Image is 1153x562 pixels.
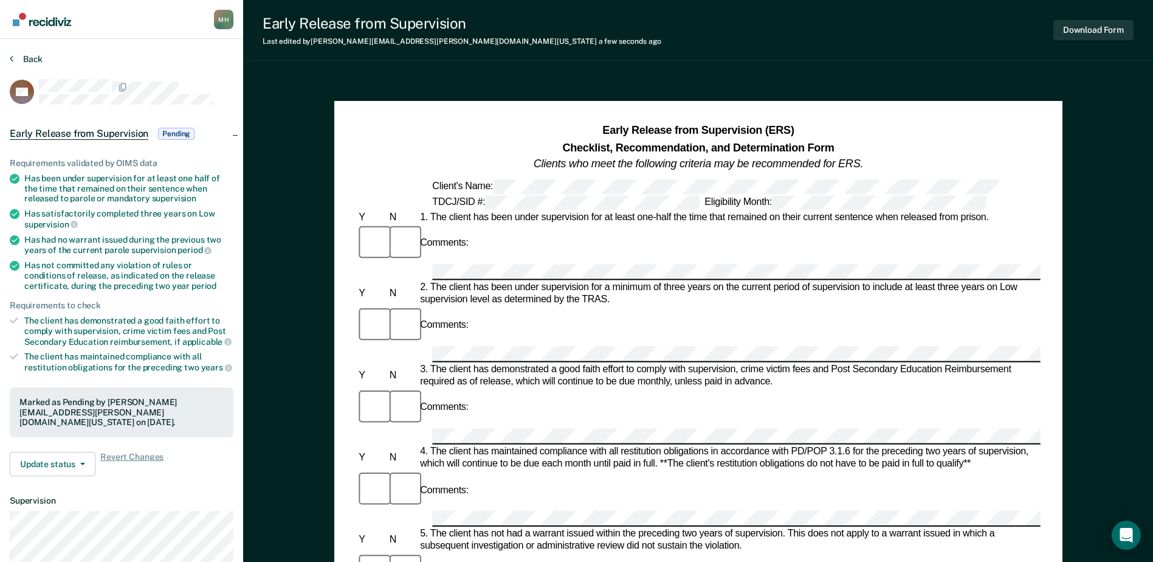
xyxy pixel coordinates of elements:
[182,337,232,347] span: applicable
[24,209,233,229] div: Has satisfactorily completed three years on Low
[191,281,216,291] span: period
[177,245,212,255] span: period
[418,529,1041,553] div: 5. The client has not had a warrant issued within the preceding two years of supervision. This do...
[534,158,863,170] em: Clients who meet the following criteria may be recommended for ERS.
[602,125,794,137] strong: Early Release from Supervision (ERS)
[418,364,1041,388] div: 3. The client has demonstrated a good faith effort to comply with supervision, crime victim fees ...
[24,220,78,229] span: supervision
[356,211,387,223] div: Y
[387,535,417,547] div: N
[214,10,233,29] button: Profile dropdown button
[100,452,163,476] span: Revert Changes
[356,535,387,547] div: Y
[430,195,702,209] div: TDCJ/SID #:
[418,211,1041,223] div: 1. The client has been under supervision for at least one-half the time that remained on their cu...
[201,363,232,372] span: years
[214,10,233,29] div: M H
[10,158,233,168] div: Requirements validated by OIMS data
[387,211,417,223] div: N
[10,128,148,140] span: Early Release from Supervision
[430,179,1000,193] div: Client's Name:
[418,237,471,249] div: Comments:
[356,370,387,382] div: Y
[356,452,387,464] div: Y
[387,452,417,464] div: N
[24,235,233,255] div: Has had no warrant issued during the previous two years of the current parole supervision
[24,316,233,347] div: The client has demonstrated a good faith effort to comply with supervision, crime victim fees and...
[19,397,224,428] div: Marked as Pending by [PERSON_NAME][EMAIL_ADDRESS][PERSON_NAME][DOMAIN_NAME][US_STATE] on [DATE].
[10,496,233,506] dt: Supervision
[24,260,233,291] div: Has not committed any violation of rules or conditions of release, as indicated on the release ce...
[562,141,834,153] strong: Checklist, Recommendation, and Determination Form
[387,370,417,382] div: N
[10,452,95,476] button: Update status
[387,287,417,299] div: N
[13,13,71,26] img: Recidiviz
[152,193,196,203] span: supervision
[24,352,233,372] div: The client has maintained compliance with all restitution obligations for the preceding two
[263,37,661,46] div: Last edited by [PERSON_NAME][EMAIL_ADDRESS][PERSON_NAME][DOMAIN_NAME][US_STATE]
[418,281,1041,305] div: 2. The client has been under supervision for a minimum of three years on the current period of su...
[702,195,989,209] div: Eligibility Month:
[158,128,194,140] span: Pending
[1053,20,1134,40] button: Download Form
[599,37,661,46] span: a few seconds ago
[418,402,471,414] div: Comments:
[10,54,43,64] button: Back
[356,287,387,299] div: Y
[1112,521,1141,550] div: Open Intercom Messenger
[418,320,471,332] div: Comments:
[418,446,1041,470] div: 4. The client has maintained compliance with all restitution obligations in accordance with PD/PO...
[263,15,661,32] div: Early Release from Supervision
[24,173,233,204] div: Has been under supervision for at least one half of the time that remained on their sentence when...
[10,300,233,311] div: Requirements to check
[418,485,471,497] div: Comments:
